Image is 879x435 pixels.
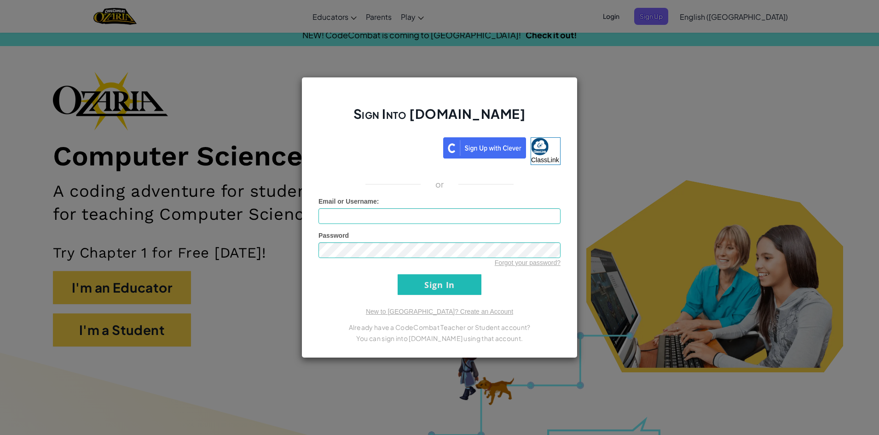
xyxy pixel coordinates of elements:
input: Sign In [398,274,481,295]
img: classlink-logo-small.png [531,138,549,155]
a: New to [GEOGRAPHIC_DATA]? Create an Account [366,308,513,315]
img: clever_sso_button@2x.png [443,137,526,159]
p: Already have a CodeCombat Teacher or Student account? [318,322,561,333]
span: Password [318,232,349,239]
p: You can sign into [DOMAIN_NAME] using that account. [318,333,561,344]
span: Email or Username [318,198,377,205]
h2: Sign Into [DOMAIN_NAME] [318,105,561,132]
span: ClassLink [531,156,559,164]
p: or [435,179,444,190]
iframe: Sign in with Google Button [314,136,443,157]
label: : [318,197,379,206]
a: Forgot your password? [495,259,561,266]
